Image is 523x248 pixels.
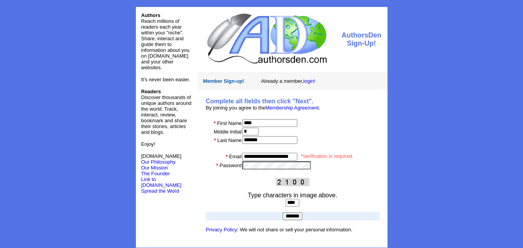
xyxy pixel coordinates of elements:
[214,129,242,135] font: Middle Initial
[141,18,190,70] font: Reach millions of readers each year within your "niche". Share, interact and guide them to inform...
[141,159,176,165] a: Our Philosophy
[217,137,242,143] font: Last Name
[206,105,321,111] font: By joining you agree to the .
[206,98,314,104] b: Complete all fields then click "Next".
[229,154,242,159] font: Email
[206,227,353,233] font: : We will not share or sell your personal information.
[265,105,319,111] a: Membership Agreement
[141,77,190,82] font: It's never been easier.
[301,153,354,159] font: *Verification is required.
[276,178,309,186] img: This Is CAPTCHA Image
[341,31,381,47] font: AuthorsDen Sign-Up!
[141,176,182,188] a: Link to [DOMAIN_NAME]
[219,162,242,168] font: Password
[141,165,168,171] a: Our Mission
[141,12,161,18] font: Authors
[217,120,242,126] font: First Name
[141,171,170,176] a: The Founder
[205,12,328,65] img: logo.jpg
[141,153,182,165] font: [DOMAIN_NAME]
[141,141,155,147] font: Enjoy!
[203,78,244,84] font: Member Sign-up!
[304,78,316,84] a: login!
[141,89,192,135] font: Discover thousands of unique authors around the world. Track, interact, review, bookmark and shar...
[206,227,237,233] a: Privacy Policy
[261,78,315,84] font: Already a member,
[141,89,161,94] b: Readers
[248,192,337,198] font: Type characters in image above.
[141,187,179,194] a: Spread the Word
